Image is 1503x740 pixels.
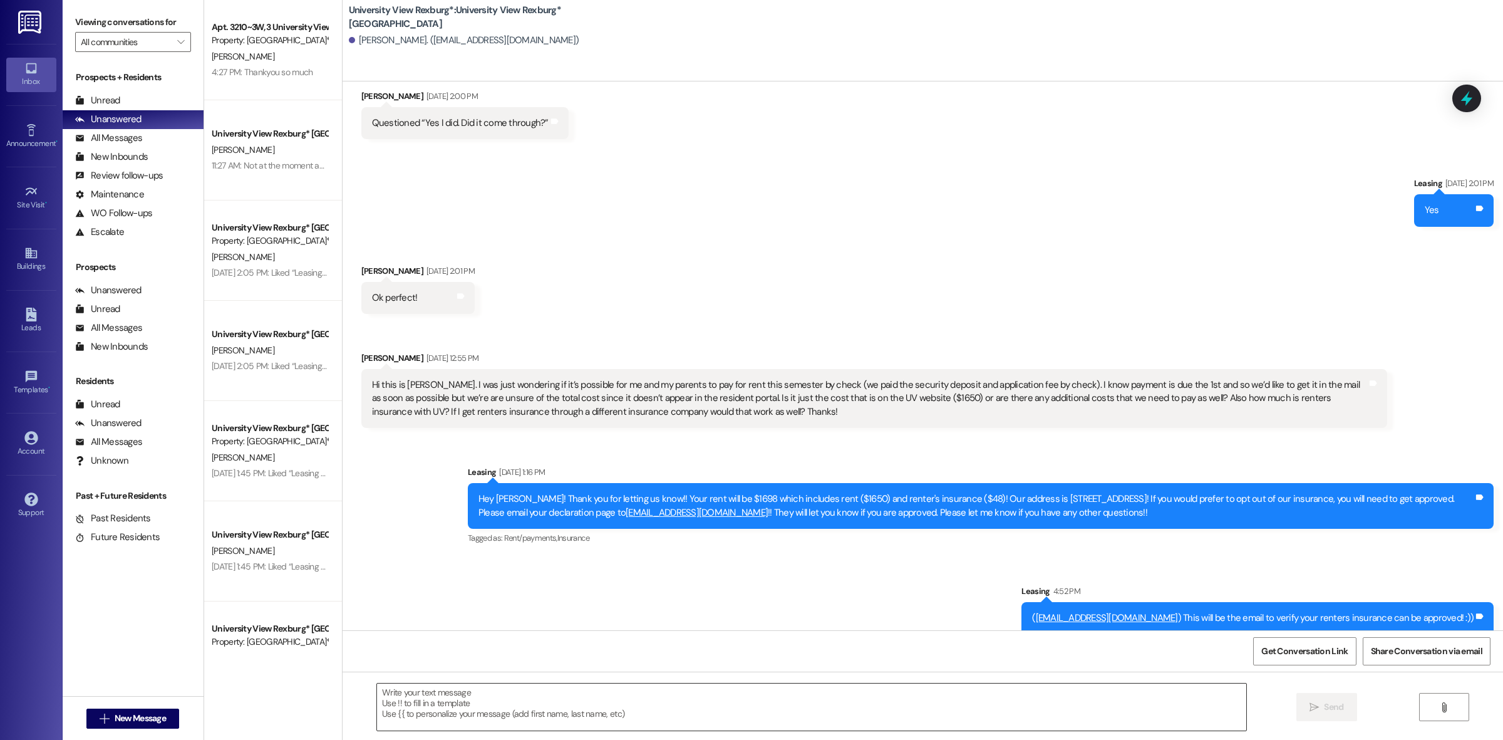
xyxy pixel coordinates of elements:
[212,160,366,171] div: 11:27 AM: Not at the moment and thank you
[212,545,274,556] span: [PERSON_NAME]
[1363,637,1490,665] button: Share Conversation via email
[6,366,56,400] a: Templates •
[75,284,142,297] div: Unanswered
[6,242,56,276] a: Buildings
[212,561,928,572] div: [DATE] 1:45 PM: Liked “Leasing ([GEOGRAPHIC_DATA]*): Hey [PERSON_NAME]! You have a concession for...
[212,21,328,34] div: Apt. 3210~3W, 3 University View Rexburg
[1021,585,1494,602] div: Leasing
[75,169,163,182] div: Review follow-ups
[86,709,179,729] button: New Message
[212,51,274,62] span: [PERSON_NAME]
[361,90,569,107] div: [PERSON_NAME]
[75,512,151,525] div: Past Residents
[48,383,50,392] span: •
[212,34,328,47] div: Property: [GEOGRAPHIC_DATA]*
[468,466,1494,483] div: Leasing
[212,360,539,372] div: [DATE] 2:05 PM: Liked “Leasing ([GEOGRAPHIC_DATA]*): We don't but thanks for checking”
[1032,612,1474,625] div: ( ) This will be the email to verify your renters insurance can be approved! :))
[1296,693,1357,721] button: Send
[626,506,768,519] a: [EMAIL_ADDRESS][DOMAIN_NAME]
[75,13,191,32] label: Viewing conversations for
[63,375,204,388] div: Residents
[63,489,204,503] div: Past + Future Residents
[63,261,204,274] div: Prospects
[75,435,142,449] div: All Messages
[75,454,128,467] div: Unknown
[75,150,148,164] div: New Inbounds
[100,714,109,724] i: 
[75,303,120,316] div: Unread
[212,528,328,541] div: University View Rexburg* [GEOGRAPHIC_DATA]
[75,188,144,201] div: Maintenance
[468,529,1494,547] div: Tagged as:
[212,66,313,78] div: 4:27 PM: Thankyou so much
[504,533,557,543] span: Rent/payments ,
[212,234,328,248] div: Property: [GEOGRAPHIC_DATA]*
[1253,637,1356,665] button: Get Conversation Link
[212,345,274,356] span: [PERSON_NAME]
[361,264,475,282] div: [PERSON_NAME]
[212,422,328,435] div: University View Rexburg* [GEOGRAPHIC_DATA]
[177,37,184,47] i: 
[212,127,328,140] div: University View Rexburg* [GEOGRAPHIC_DATA]
[212,267,539,278] div: [DATE] 2:05 PM: Liked “Leasing ([GEOGRAPHIC_DATA]*): We don't but thanks for checking”
[1425,204,1439,217] div: Yes
[349,4,599,31] b: University View Rexburg*: University View Rexburg* [GEOGRAPHIC_DATA]
[6,181,56,215] a: Site Visit •
[75,321,142,335] div: All Messages
[6,427,56,461] a: Account
[212,328,328,341] div: University View Rexburg* [GEOGRAPHIC_DATA]
[75,398,120,411] div: Unread
[372,117,549,130] div: Questioned “Yes I did. Did it come through?”
[56,137,58,146] span: •
[212,221,328,234] div: University View Rexburg* [GEOGRAPHIC_DATA]
[212,467,928,479] div: [DATE] 1:45 PM: Liked “Leasing ([GEOGRAPHIC_DATA]*): Hey [PERSON_NAME]! You have a concession for...
[45,199,47,207] span: •
[1036,612,1178,624] a: [EMAIL_ADDRESS][DOMAIN_NAME]
[1371,645,1482,658] span: Share Conversation via email
[75,207,152,220] div: WO Follow-ups
[212,635,328,649] div: Property: [GEOGRAPHIC_DATA]*
[81,32,171,52] input: All communities
[6,58,56,91] a: Inbox
[75,132,142,145] div: All Messages
[75,417,142,430] div: Unanswered
[361,352,1387,369] div: [PERSON_NAME]
[1050,585,1080,598] div: 4:52 PM
[349,34,579,47] div: [PERSON_NAME]. ([EMAIL_ADDRESS][DOMAIN_NAME])
[75,226,124,239] div: Escalate
[18,11,44,34] img: ResiDesk Logo
[212,452,274,463] span: [PERSON_NAME]
[212,622,328,635] div: University View Rexburg* [GEOGRAPHIC_DATA]
[1324,701,1343,714] span: Send
[557,533,589,543] span: Insurance
[6,304,56,338] a: Leads
[423,90,478,103] div: [DATE] 2:00 PM
[372,378,1367,419] div: Hi this is [PERSON_NAME]. I was just wondering if it’s possible for me and my parents to pay for ...
[1439,702,1449,712] i: 
[75,94,120,107] div: Unread
[372,291,418,305] div: Ok perfect!
[423,352,478,365] div: [DATE] 12:55 PM
[1261,645,1348,658] span: Get Conversation Link
[1414,177,1494,194] div: Leasing
[1442,177,1494,190] div: [DATE] 2:01 PM
[423,264,475,278] div: [DATE] 2:01 PM
[478,492,1474,519] div: Hey [PERSON_NAME]! Thank you for letting us know!! Your rent will be $1698 which includes rent ($...
[496,466,545,479] div: [DATE] 1:16 PM
[1309,702,1319,712] i: 
[115,712,166,725] span: New Message
[212,251,274,263] span: [PERSON_NAME]
[6,489,56,523] a: Support
[75,531,160,544] div: Future Residents
[212,435,328,448] div: Property: [GEOGRAPHIC_DATA]*
[212,144,274,155] span: [PERSON_NAME]
[63,71,204,84] div: Prospects + Residents
[75,340,148,353] div: New Inbounds
[75,113,142,126] div: Unanswered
